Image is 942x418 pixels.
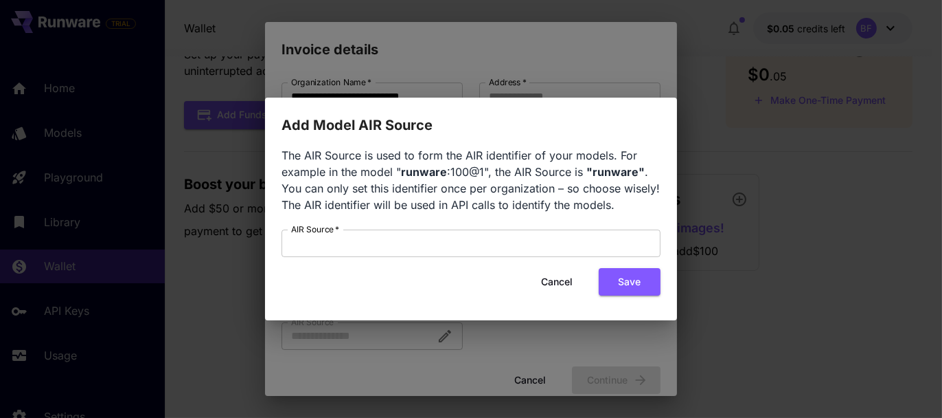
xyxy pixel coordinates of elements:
label: AIR Source [291,223,340,235]
span: The AIR Source is used to form the AIR identifier of your models. For example in the model " :100... [282,148,660,212]
button: Cancel [526,268,588,296]
b: runware [401,165,447,179]
h2: Add Model AIR Source [265,98,677,136]
b: "runware" [586,165,645,179]
button: Save [599,268,660,296]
